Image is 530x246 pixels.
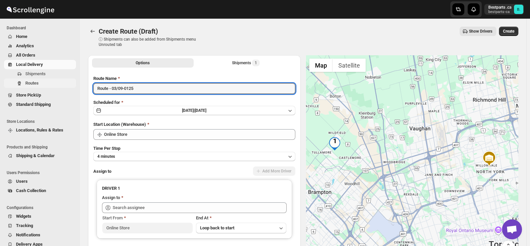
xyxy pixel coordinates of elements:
span: Products and Shipping [7,144,77,150]
button: Shipping & Calendar [4,151,76,160]
span: Users [16,179,28,184]
span: Time Per Stop [93,146,120,151]
button: Routes [88,27,97,36]
span: Notifications [16,232,40,237]
button: Show satellite imagery [333,59,366,72]
span: Create [503,29,514,34]
span: Show Drivers [469,29,492,34]
p: bestparts-ca [488,10,511,14]
span: Loop back to start [200,225,234,230]
a: Open chat [502,219,522,239]
button: Create [499,27,518,36]
span: Locations, Rules & Rates [16,127,63,132]
span: Local Delivery [16,62,43,67]
p: ⓘ Shipments can also be added from Shipments menu Unrouted tab [99,37,204,47]
button: Routes [4,79,76,88]
span: Shipments [25,71,46,76]
span: Shipping & Calendar [16,153,55,158]
button: [DATE]|[DATE] [93,106,295,115]
span: Bestparts .ca [514,5,523,14]
text: B. [517,7,520,12]
input: Search location [104,129,295,140]
button: Tracking [4,221,76,230]
span: All Orders [16,53,35,58]
span: Tracking [16,223,33,228]
span: Route Name [93,76,117,81]
span: Assign to [93,169,111,174]
span: Store Locations [7,119,77,124]
div: 1 [328,137,341,150]
button: Show Drivers [460,27,496,36]
button: Show street map [309,59,333,72]
div: Assign to [102,194,120,201]
button: Selected Shipments [195,58,297,68]
span: Users Permissions [7,170,77,175]
input: Search assignee [113,202,287,213]
button: Home [4,32,76,41]
button: Cash Collection [4,186,76,195]
span: Start Location (Warehouse) [93,122,146,127]
button: Widgets [4,212,76,221]
h3: DRIVER 1 [102,185,287,192]
button: 4 minutes [93,152,295,161]
div: End At [196,215,286,221]
span: Analytics [16,43,34,48]
div: Shipments [232,60,260,66]
span: [DATE] | [182,108,195,113]
span: Cash Collection [16,188,46,193]
button: Shipments [4,69,76,79]
button: Users [4,177,76,186]
span: 4 minutes [97,154,115,159]
button: Analytics [4,41,76,51]
span: Configurations [7,205,77,210]
span: Options [136,60,150,66]
span: Scheduled for [93,100,120,105]
img: ScrollEngine [5,1,55,18]
button: All Route Options [92,58,194,68]
button: User menu [484,4,524,15]
span: Standard Shipping [16,102,51,107]
span: Store PickUp [16,93,41,98]
button: Locations, Rules & Rates [4,125,76,135]
button: Loop back to start [196,223,286,233]
span: Start From [102,215,123,220]
span: 1 [255,60,257,66]
input: Eg: Bengaluru Route [93,83,295,94]
button: Notifications [4,230,76,240]
span: Dashboard [7,25,77,31]
span: Routes [25,81,39,86]
p: Bestparts .ca [488,5,511,10]
span: Home [16,34,27,39]
span: Create Route (Draft) [99,27,158,35]
span: Widgets [16,214,31,219]
span: [DATE] [195,108,206,113]
button: All Orders [4,51,76,60]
